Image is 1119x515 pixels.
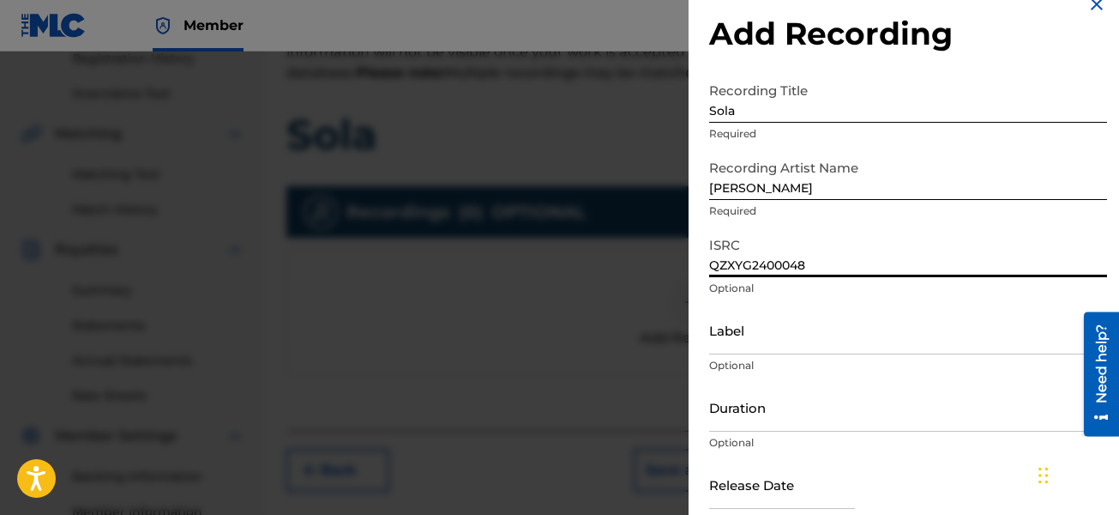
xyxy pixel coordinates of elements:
[709,126,1107,142] p: Required
[1071,312,1119,437] iframe: Resource Center
[153,15,173,36] img: Top Rightsholder
[1033,433,1119,515] div: Widget de chat
[19,12,42,91] div: Need help?
[709,358,1107,373] p: Optional
[709,281,1107,296] p: Optional
[709,203,1107,219] p: Required
[709,435,1107,451] p: Optional
[183,15,244,35] span: Member
[1038,450,1049,501] div: Arrastrar
[21,13,87,38] img: MLC Logo
[709,15,1107,53] h2: Add Recording
[1033,433,1119,515] iframe: Chat Widget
